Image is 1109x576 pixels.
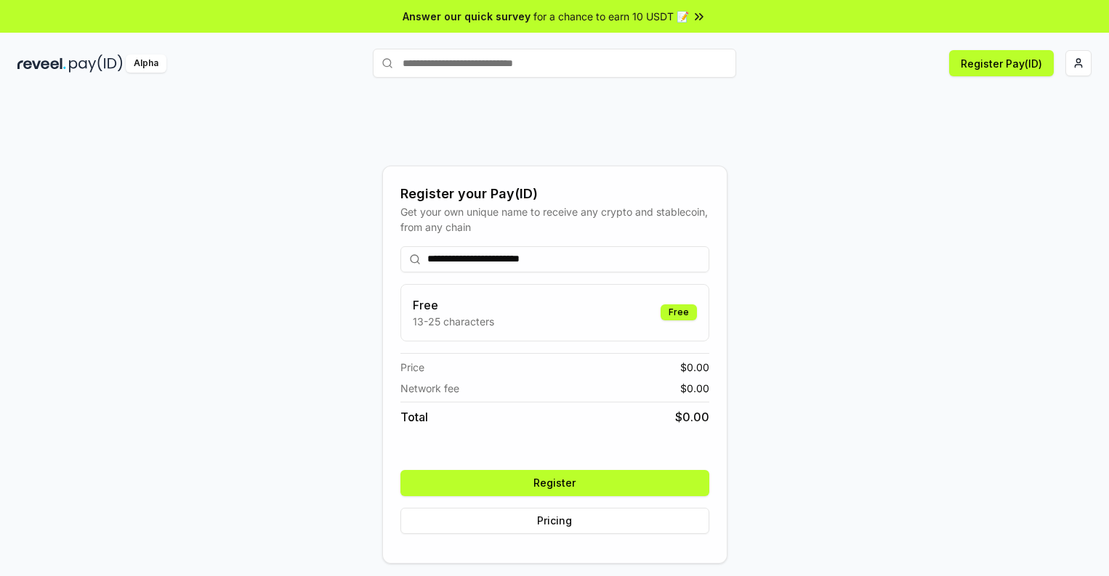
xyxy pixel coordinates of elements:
[661,304,697,320] div: Free
[413,296,494,314] h3: Free
[680,360,709,375] span: $ 0.00
[403,9,531,24] span: Answer our quick survey
[400,184,709,204] div: Register your Pay(ID)
[400,508,709,534] button: Pricing
[400,360,424,375] span: Price
[413,314,494,329] p: 13-25 characters
[400,204,709,235] div: Get your own unique name to receive any crypto and stablecoin, from any chain
[675,408,709,426] span: $ 0.00
[69,54,123,73] img: pay_id
[949,50,1054,76] button: Register Pay(ID)
[126,54,166,73] div: Alpha
[17,54,66,73] img: reveel_dark
[400,408,428,426] span: Total
[680,381,709,396] span: $ 0.00
[533,9,689,24] span: for a chance to earn 10 USDT 📝
[400,381,459,396] span: Network fee
[400,470,709,496] button: Register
